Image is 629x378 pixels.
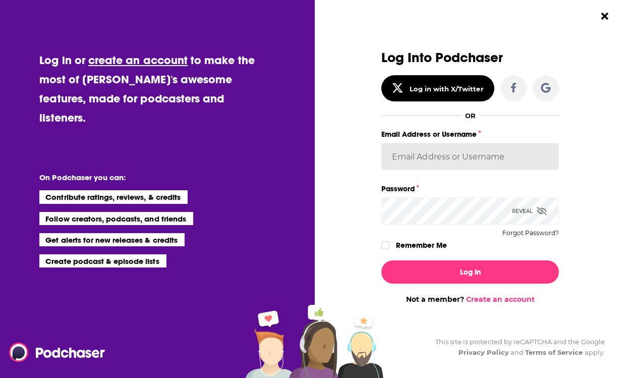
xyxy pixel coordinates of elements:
button: Forgot Password? [502,230,559,237]
button: Log in with X/Twitter [381,75,494,101]
li: Create podcast & episode lists [39,254,166,267]
li: Get alerts for new releases & credits [39,233,184,246]
label: Password [381,182,559,195]
a: Podchaser - Follow, Share and Rate Podcasts [9,343,98,362]
a: Terms of Service [525,348,583,356]
div: OR [465,112,476,120]
img: Podchaser - Follow, Share and Rate Podcasts [9,343,106,362]
input: Email Address or Username [381,143,559,170]
a: create an account [88,53,188,67]
li: Contribute ratings, reviews, & credits [39,190,188,203]
a: Privacy Policy [459,348,509,356]
button: Log In [381,260,559,284]
label: Remember Me [396,239,447,252]
div: Not a member? [381,295,559,304]
div: Reveal [512,197,547,225]
button: Close Button [595,7,614,26]
label: Email Address or Username [381,128,559,141]
li: Follow creators, podcasts, and friends [39,212,193,225]
h3: Log Into Podchaser [381,50,559,65]
li: On Podchaser you can: [39,173,241,182]
a: Create an account [466,295,535,304]
div: Log in with X/Twitter [410,85,484,93]
div: This site is protected by reCAPTCHA and the Google and apply. [427,337,605,358]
